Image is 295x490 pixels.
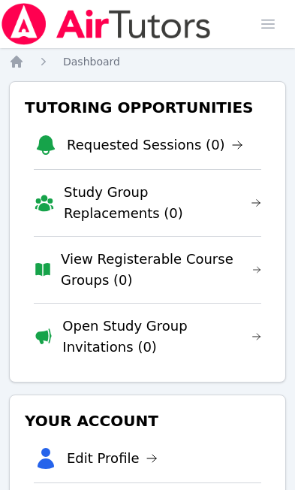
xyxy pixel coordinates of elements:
a: Dashboard [63,54,120,69]
a: Requested Sessions (0) [67,135,243,156]
a: Edit Profile [67,448,158,469]
nav: Breadcrumb [9,54,286,69]
a: Study Group Replacements (0) [64,182,261,224]
a: View Registerable Course Groups (0) [61,249,261,291]
span: Dashboard [63,56,120,68]
h3: Tutoring Opportunities [22,94,273,121]
a: Open Study Group Invitations (0) [62,316,261,358]
h3: Your Account [22,407,273,434]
